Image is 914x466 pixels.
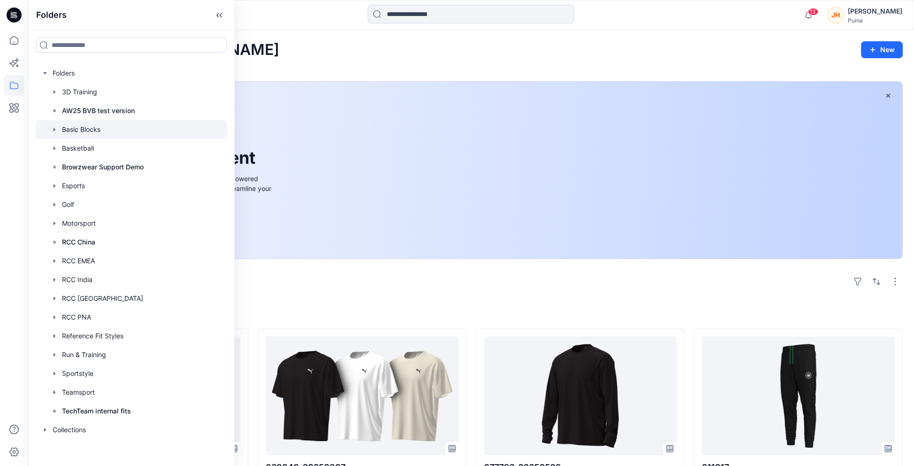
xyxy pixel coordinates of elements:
p: Browzwear Support Demo [62,161,144,173]
p: AW25 BVB test version [62,105,135,116]
div: JH [827,7,844,23]
div: Puma [848,17,902,24]
h4: Styles [39,308,903,319]
button: New [861,41,903,58]
p: RCC China [62,237,95,248]
a: 611017 [702,336,895,455]
div: [PERSON_NAME] [848,6,902,17]
a: 638646-20250807 [266,336,459,455]
span: 12 [808,8,818,15]
p: TechTeam internal fits [62,405,131,417]
a: 677763-20250526 [484,336,677,455]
